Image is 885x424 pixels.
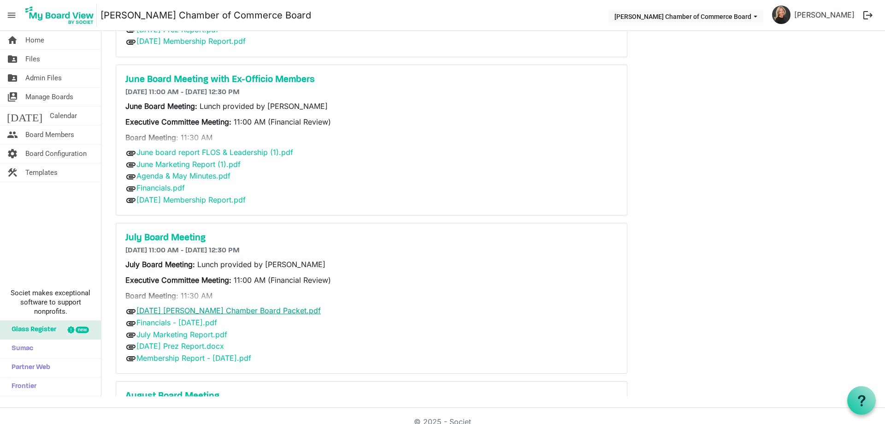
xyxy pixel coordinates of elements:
span: Frontier [7,377,36,396]
div: new [76,327,89,333]
span: home [7,31,18,49]
span: Manage Boards [25,88,73,106]
span: folder_shared [7,50,18,68]
span: Files [25,50,40,68]
span: people [7,125,18,144]
span: Partner Web [7,358,50,377]
span: settings [7,144,18,163]
span: Board Members [25,125,74,144]
span: Calendar [50,107,77,125]
span: [DATE] [7,107,42,125]
span: folder_shared [7,69,18,87]
span: Templates [25,163,58,182]
span: Home [25,31,44,49]
span: Glass Register [7,321,56,339]
span: Societ makes exceptional software to support nonprofits. [4,288,97,316]
span: switch_account [7,88,18,106]
span: Sumac [7,340,33,358]
span: Admin Files [25,69,62,87]
span: Board Configuration [25,144,87,163]
span: construction [7,163,18,182]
